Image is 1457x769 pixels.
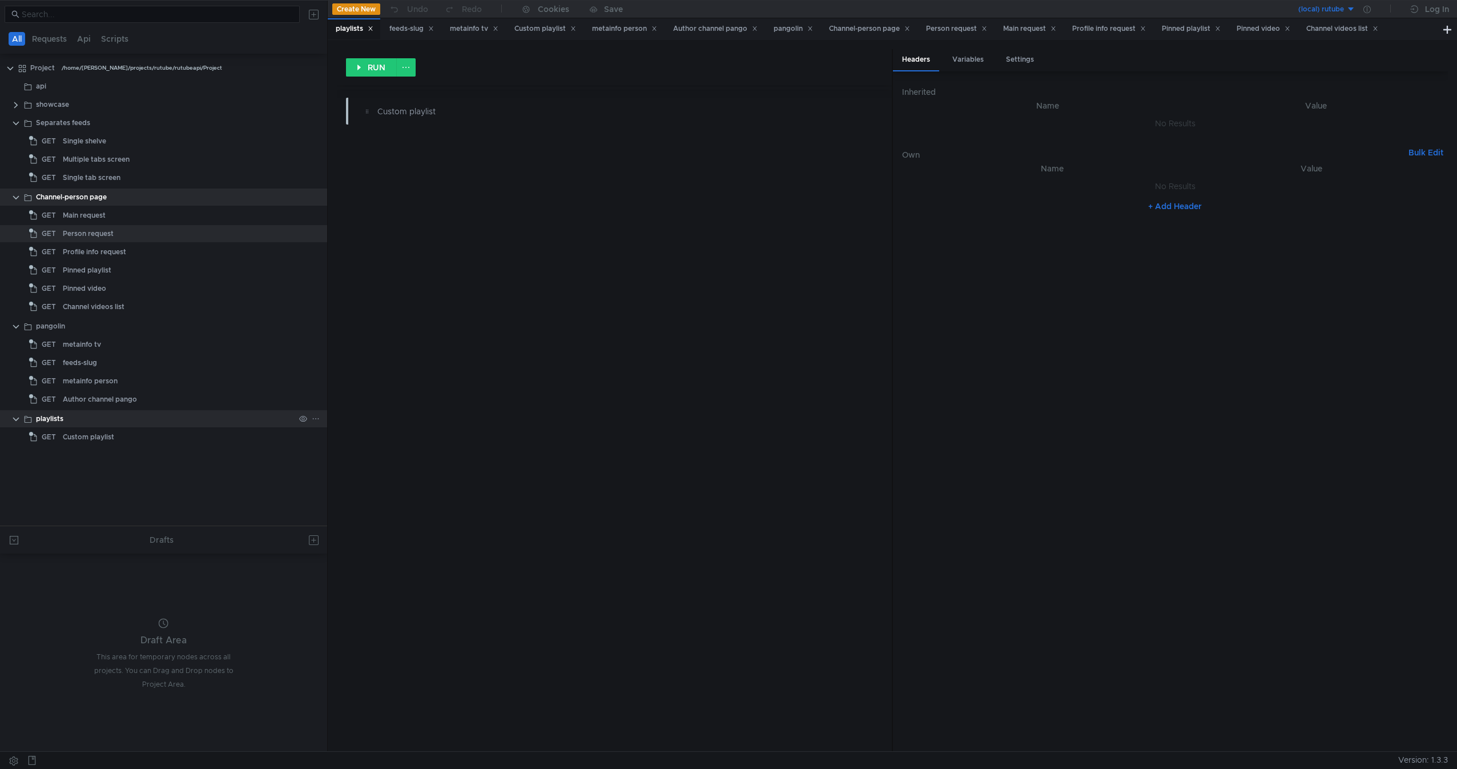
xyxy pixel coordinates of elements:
div: Author channel pango [673,23,758,35]
button: Scripts [98,32,132,46]
span: GET [42,354,56,371]
div: playlists [336,23,373,35]
div: metainfo person [63,373,118,390]
button: Redo [436,1,490,18]
span: GET [42,151,56,168]
div: Profile info request [63,243,126,261]
span: Version: 1.3.3 [1398,752,1448,768]
div: Author channel pango [63,391,137,408]
div: Single shelve [63,133,106,150]
div: Pinned video [63,280,106,297]
span: GET [42,280,56,297]
div: Pinned playlist [63,262,111,279]
div: Log In [1425,2,1449,16]
div: Pinned playlist [1162,23,1221,35]
div: Multiple tabs screen [63,151,130,168]
div: Undo [407,2,428,16]
span: GET [42,243,56,261]
button: Bulk Edit [1404,146,1448,159]
div: Channel videos list [1306,23,1378,35]
div: Single tab screen [63,169,120,186]
div: Profile info request [1072,23,1146,35]
div: Custom playlist [514,23,576,35]
h6: Inherited [902,85,1448,99]
span: GET [42,133,56,150]
span: GET [42,207,56,224]
button: Requests [29,32,70,46]
div: feeds-slug [63,354,97,371]
div: showcase [36,96,69,113]
div: Person request [63,225,114,242]
div: Settings [997,49,1043,70]
button: Undo [380,1,436,18]
div: (local) rutube [1298,4,1344,15]
th: Value [1184,162,1439,175]
input: Search... [22,8,293,21]
div: Main request [1003,23,1056,35]
span: GET [42,336,56,353]
div: pangolin [36,318,65,335]
div: pangolin [774,23,813,35]
div: Redo [462,2,482,16]
th: Value [1185,99,1448,113]
div: Cookies [538,2,569,16]
div: Headers [893,49,939,71]
button: All [9,32,25,46]
div: metainfo person [592,23,657,35]
div: Custom playlist [377,105,795,118]
span: GET [42,391,56,408]
button: Create New [332,3,380,15]
div: Main request [63,207,106,224]
div: Channel-person page [36,189,107,206]
div: metainfo tv [450,23,498,35]
span: GET [42,169,56,186]
span: GET [42,225,56,242]
div: Separates feeds [36,114,90,131]
div: Variables [943,49,993,70]
div: Drafts [150,533,174,547]
div: Pinned video [1237,23,1290,35]
div: Channel-person page [829,23,910,35]
div: Save [604,5,623,13]
span: GET [42,373,56,390]
div: Person request [926,23,987,35]
button: RUN [346,58,397,77]
div: feeds-slug [389,23,434,35]
span: GET [42,298,56,315]
div: Project [30,59,55,77]
div: metainfo tv [63,336,101,353]
th: Name [920,162,1184,175]
button: Api [74,32,94,46]
div: /home/[PERSON_NAME]/projects/rutube/rutubeapi/Project [62,59,222,77]
div: playlists [36,410,63,427]
div: api [36,78,46,95]
div: Channel videos list [63,298,124,315]
div: Custom playlist [63,428,114,446]
span: GET [42,262,56,279]
button: + Add Header [1144,199,1206,213]
th: Name [911,99,1184,113]
span: GET [42,428,56,446]
nz-embed-empty: No Results [1155,181,1196,191]
h6: Own [902,148,1404,162]
nz-embed-empty: No Results [1155,118,1196,129]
